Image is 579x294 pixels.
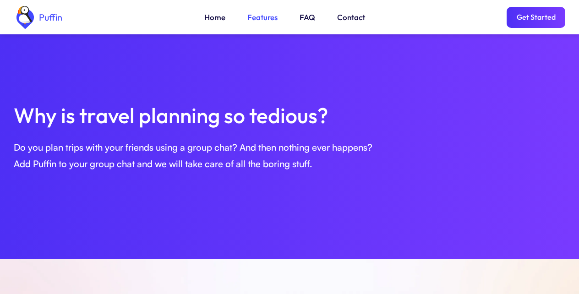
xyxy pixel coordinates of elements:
[204,11,225,23] a: Home
[37,13,62,22] div: Puffin
[507,7,565,28] a: Get Started
[14,139,565,172] div: Do you plan trips with your friends using a group chat? And then nothing ever happens? Add Puffin...
[14,6,62,29] a: home
[337,11,365,23] a: Contact
[300,11,315,23] a: FAQ
[247,11,278,23] a: Features
[14,101,565,130] h2: Why is travel planning so tedious?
